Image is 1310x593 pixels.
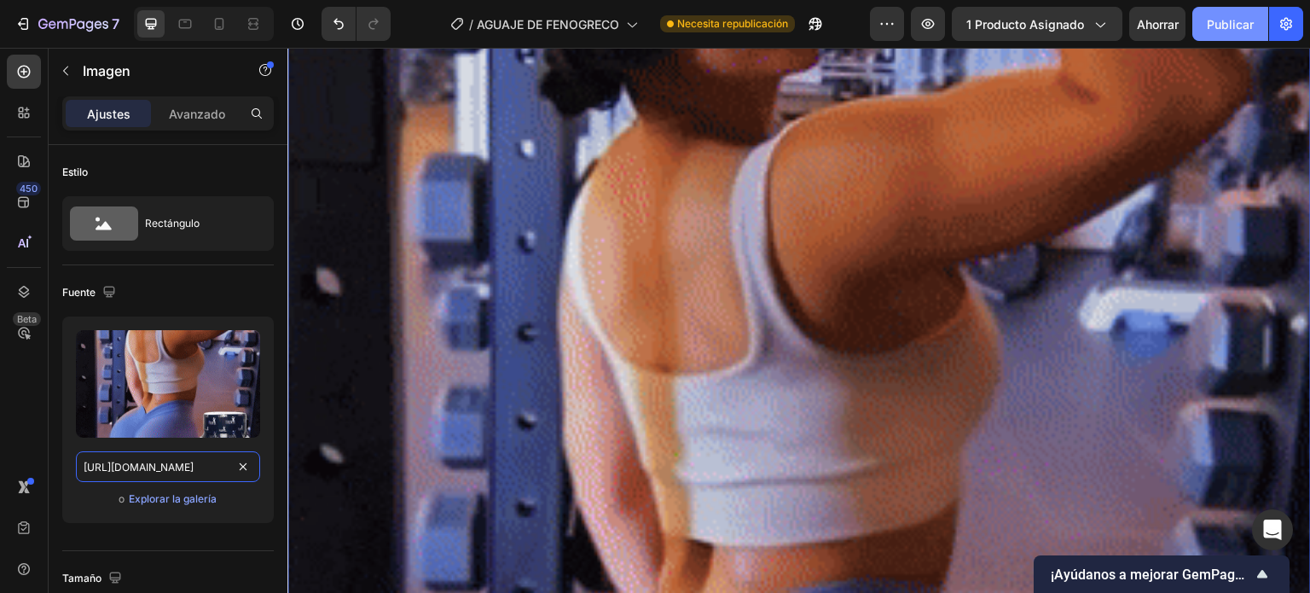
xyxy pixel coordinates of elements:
[1252,509,1293,550] div: Abrir Intercom Messenger
[169,107,225,121] font: Avanzado
[677,17,788,30] font: Necesita republicación
[145,217,200,230] font: Rectángulo
[287,48,1310,593] iframe: Área de diseño
[83,62,130,79] font: Imagen
[1051,567,1253,583] font: ¡Ayúdanos a mejorar GemPages!
[469,17,473,32] font: /
[1129,7,1185,41] button: Ahorrar
[966,17,1084,32] font: 1 producto asignado
[1192,7,1268,41] button: Publicar
[1137,17,1179,32] font: Ahorrar
[62,572,101,584] font: Tamaño
[7,7,127,41] button: 7
[76,451,260,482] input: https://ejemplo.com/imagen.jpg
[112,15,119,32] font: 7
[128,491,217,508] button: Explorar la galería
[1207,17,1254,32] font: Publicar
[119,492,125,505] font: o
[952,7,1122,41] button: 1 producto asignado
[76,330,260,438] img: preview-image
[62,286,96,299] font: Fuente
[83,61,228,81] p: Imagen
[20,183,38,195] font: 450
[1051,564,1272,584] button: Mostrar encuesta - ¡Ayúdanos a mejorar GemPages!
[477,17,619,32] font: AGUAJE DE FENOGRECO
[62,166,88,178] font: Estilo
[129,492,217,505] font: Explorar la galería
[322,7,391,41] div: Deshacer/Rehacer
[17,313,37,325] font: Beta
[87,107,130,121] font: Ajustes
